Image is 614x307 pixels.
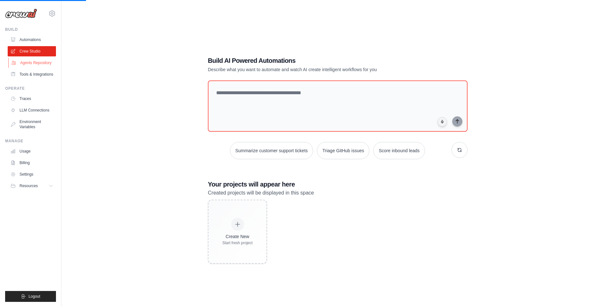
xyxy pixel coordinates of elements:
[222,240,253,245] div: Start fresh project
[208,189,468,197] p: Created projects will be displayed in this space
[20,183,38,188] span: Resources
[8,169,56,179] a: Settings
[8,46,56,56] a: Crew Studio
[230,142,313,159] button: Summarize customer support tickets
[8,94,56,104] a: Traces
[5,86,56,91] div: Operate
[8,117,56,132] a: Environment Variables
[452,142,468,158] button: Get new suggestions
[208,56,423,65] h1: Build AI Powered Automations
[5,138,56,144] div: Manage
[5,291,56,302] button: Logout
[8,69,56,79] a: Tools & Integrations
[8,146,56,156] a: Usage
[208,180,468,189] h3: Your projects will appear here
[8,181,56,191] button: Resources
[5,27,56,32] div: Build
[373,142,425,159] button: Score inbound leads
[8,158,56,168] a: Billing
[222,233,253,240] div: Create New
[8,105,56,115] a: LLM Connections
[28,294,40,299] span: Logout
[5,9,37,18] img: Logo
[437,117,447,127] button: Click to speak your automation idea
[317,142,369,159] button: Triage GitHub issues
[8,58,57,68] a: Agents Repository
[208,66,423,73] p: Describe what you want to automate and watch AI create intelligent workflows for you
[8,35,56,45] a: Automations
